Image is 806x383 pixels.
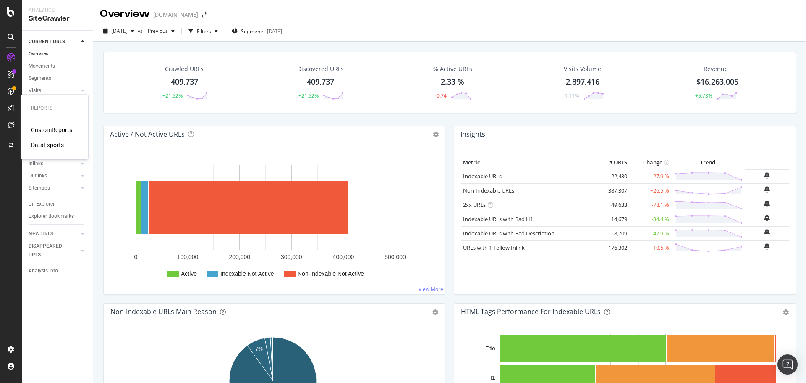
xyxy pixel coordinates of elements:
a: Sitemaps [29,184,79,193]
a: Analysis Info [29,267,87,275]
div: Visits Volume [564,65,601,73]
text: 500,000 [385,254,406,260]
td: 49,633 [596,198,629,212]
div: Explorer Bookmarks [29,212,74,221]
text: Non-Indexable Not Active [298,270,364,277]
a: Overview [29,50,87,58]
a: NEW URLS [29,230,79,238]
a: Indexable URLs with Bad Description [463,230,555,237]
div: Movements [29,62,55,71]
text: 400,000 [333,254,354,260]
td: -27.9 % [629,169,671,184]
td: +10.5 % [629,240,671,255]
a: Movements [29,62,87,71]
div: % Active URLs [433,65,472,73]
div: NEW URLS [29,230,53,238]
span: Revenue [704,65,728,73]
div: gear [783,309,789,315]
button: Filters [185,24,221,38]
h4: Insights [461,129,485,140]
a: Explorer Bookmarks [29,212,87,221]
div: HTML Tags Performance for Indexable URLs [461,307,601,316]
div: -1.11% [563,92,579,99]
td: 176,302 [596,240,629,255]
div: bell-plus [764,172,770,179]
button: Previous [144,24,178,38]
div: bell-plus [764,243,770,250]
span: $16,263,005 [696,77,738,87]
div: +21.52% [298,92,319,99]
div: Overview [100,7,150,21]
text: 100,000 [177,254,199,260]
a: Segments [29,74,87,83]
div: Crawled URLs [165,65,204,73]
a: DISAPPEARED URLS [29,242,79,259]
th: # URLS [596,156,629,169]
div: Visits [29,86,41,95]
div: Discovered URLs [297,65,344,73]
a: Non-Indexable URLs [463,187,514,194]
a: View More [419,285,443,293]
th: Change [629,156,671,169]
div: +5.73% [695,92,712,99]
a: Indexable URLs [463,172,502,180]
div: 409,737 [171,77,198,87]
th: Metric [461,156,596,169]
text: Title [486,346,495,351]
div: Filters [197,28,211,35]
text: 7% [256,346,263,352]
td: -78.1 % [629,198,671,212]
div: Overview [29,50,49,58]
a: CURRENT URLS [29,37,79,46]
div: Open Intercom Messenger [777,354,798,375]
th: Trend [671,156,745,169]
a: Url Explorer [29,200,87,209]
span: Previous [144,27,168,34]
div: Outlinks [29,172,47,180]
h4: Active / Not Active URLs [110,129,185,140]
text: 300,000 [281,254,302,260]
svg: A chart. [110,156,435,288]
div: Segments [29,74,51,83]
div: Analysis Info [29,267,58,275]
div: [DATE] [267,28,282,35]
a: URLs with 1 Follow Inlink [463,244,525,251]
td: +26.5 % [629,183,671,198]
span: 2025 Aug. 27th [111,27,128,34]
text: 0 [134,254,138,260]
text: H1 [489,375,495,381]
div: +21.52% [162,92,183,99]
td: 14,679 [596,212,629,226]
button: [DATE] [100,24,138,38]
div: DISAPPEARED URLS [29,242,71,259]
div: Reports [31,105,78,112]
i: Options [433,132,439,137]
span: Segments [241,28,264,35]
a: 2xx URLs [463,201,486,209]
a: DataExports [31,141,64,149]
a: Inlinks [29,159,79,168]
td: -34.4 % [629,212,671,226]
div: 409,737 [307,77,334,87]
div: Non-Indexable URLs Main Reason [110,307,217,316]
div: bell-plus [764,214,770,221]
div: 2,897,416 [566,77,599,87]
div: gear [432,309,438,315]
div: bell-plus [764,186,770,193]
td: 8,709 [596,226,629,240]
text: Indexable Not Active [220,270,274,277]
div: Url Explorer [29,200,55,209]
div: SiteCrawler [29,14,86,24]
div: arrow-right-arrow-left [201,12,207,18]
td: 22,430 [596,169,629,184]
td: 387,307 [596,183,629,198]
td: -42.9 % [629,226,671,240]
div: -0.74 [435,92,447,99]
a: Indexable URLs with Bad H1 [463,215,533,223]
div: CURRENT URLS [29,37,65,46]
text: Active [181,270,197,277]
a: CustomReports [31,126,72,134]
